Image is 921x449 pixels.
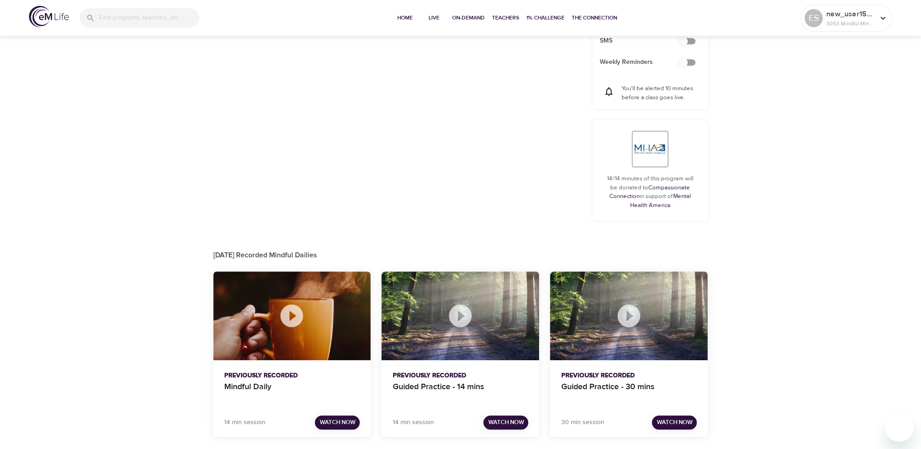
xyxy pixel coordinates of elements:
p: Previously Recorded [224,371,360,381]
p: 14/14 minutes of this program will be donated to in support of [603,174,697,210]
p: 14 min session [392,418,434,427]
p: new_user1584044584 [826,9,874,19]
span: Weekly Reminders [600,58,686,67]
span: Watch Now [656,417,692,428]
p: Mindful Daily [224,381,360,402]
p: [DATE] Recorded Mindful Dailies [213,250,708,261]
input: Find programs, teachers, etc... [99,8,199,28]
iframe: Button to launch messaging window [885,413,914,442]
p: Previously Recorded [561,371,697,381]
img: logo [29,6,69,27]
span: On-Demand [452,13,485,23]
button: Watch Now [315,415,360,430]
span: Watch Now [488,417,524,428]
p: Previously Recorded [392,371,528,381]
span: 1% Challenge [526,13,564,23]
p: 30 min session [561,418,604,427]
a: Mental Health America [630,193,691,209]
span: The Connection [572,13,617,23]
span: Watch Now [319,417,355,428]
span: SMS [600,36,686,46]
p: Guided Practice - 14 mins [392,381,528,402]
button: Watch Now [652,415,697,430]
a: Compassionate Connection [609,184,690,200]
button: Watch Now [483,415,528,430]
span: Live [423,13,445,23]
div: ES [805,9,823,27]
span: Teachers [492,13,519,23]
p: 3053 Mindful Minutes [826,19,874,28]
span: Home [394,13,416,23]
p: Guided Practice - 30 mins [561,381,697,402]
p: 14 min session [224,418,265,427]
p: You'll be alerted 10 minutes before a class goes live. [622,84,697,102]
